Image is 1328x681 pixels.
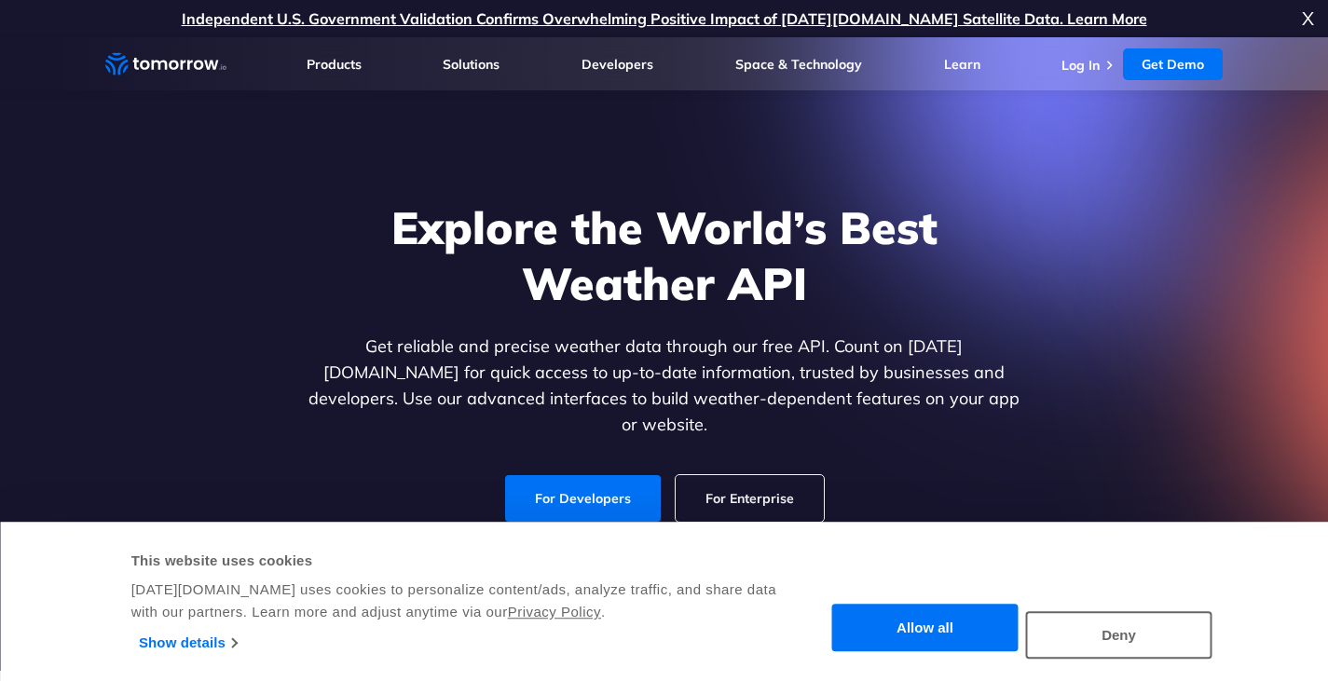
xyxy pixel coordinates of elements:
[505,475,661,522] a: For Developers
[139,629,237,657] a: Show details
[307,56,362,73] a: Products
[1061,57,1100,74] a: Log In
[832,605,1019,652] button: Allow all
[1026,611,1212,659] button: Deny
[676,475,824,522] a: For Enterprise
[131,579,800,623] div: [DATE][DOMAIN_NAME] uses cookies to personalize content/ads, analyze traffic, and share data with...
[305,199,1024,311] h1: Explore the World’s Best Weather API
[131,550,800,572] div: This website uses cookies
[735,56,862,73] a: Space & Technology
[105,50,226,78] a: Home link
[443,56,500,73] a: Solutions
[508,604,601,620] a: Privacy Policy
[582,56,653,73] a: Developers
[1123,48,1223,80] a: Get Demo
[305,334,1024,438] p: Get reliable and precise weather data through our free API. Count on [DATE][DOMAIN_NAME] for quic...
[182,9,1147,28] a: Independent U.S. Government Validation Confirms Overwhelming Positive Impact of [DATE][DOMAIN_NAM...
[944,56,980,73] a: Learn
